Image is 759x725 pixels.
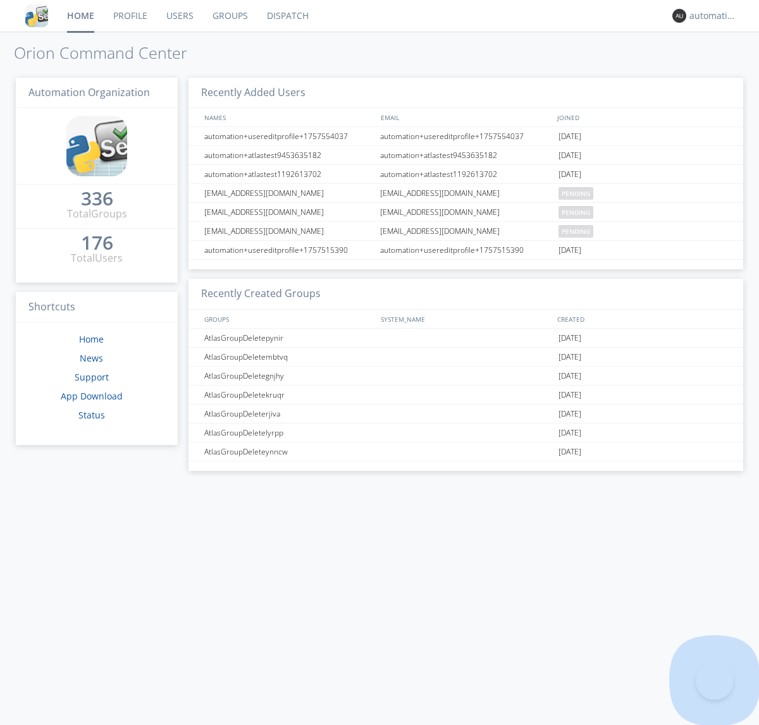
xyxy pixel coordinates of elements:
a: 336 [81,192,113,207]
span: [DATE] [558,127,581,146]
div: automation+atlastest9453635182 [377,146,555,164]
div: AtlasGroupDeletelyrpp [201,423,376,442]
span: [DATE] [558,165,581,184]
div: [EMAIL_ADDRESS][DOMAIN_NAME] [201,203,376,221]
div: NAMES [201,108,374,126]
span: pending [558,206,593,219]
div: AtlasGroupDeletegnjhy [201,367,376,385]
h3: Recently Created Groups [188,279,743,310]
div: automation+atlastest1192613702 [201,165,376,183]
a: AtlasGroupDeletekruqr[DATE] [188,386,743,405]
div: automation+usereditprofile+1757554037 [201,127,376,145]
h3: Shortcuts [16,292,178,323]
div: 336 [81,192,113,205]
a: AtlasGroupDeleterjiva[DATE] [188,405,743,423]
span: [DATE] [558,348,581,367]
a: automation+usereditprofile+1757554037automation+usereditprofile+1757554037[DATE] [188,127,743,146]
a: App Download [61,390,123,402]
a: Home [79,333,104,345]
span: pending [558,187,593,200]
div: [EMAIL_ADDRESS][DOMAIN_NAME] [377,203,555,221]
div: automation+atlas0017 [689,9,737,22]
div: SYSTEM_NAME [378,310,554,328]
a: Support [75,371,109,383]
a: automation+usereditprofile+1757515390automation+usereditprofile+1757515390[DATE] [188,241,743,260]
div: [EMAIL_ADDRESS][DOMAIN_NAME] [201,184,376,202]
div: [EMAIL_ADDRESS][DOMAIN_NAME] [201,222,376,240]
a: automation+atlastest1192613702automation+atlastest1192613702[DATE] [188,165,743,184]
h3: Recently Added Users [188,78,743,109]
a: [EMAIL_ADDRESS][DOMAIN_NAME][EMAIL_ADDRESS][DOMAIN_NAME]pending [188,222,743,241]
div: AtlasGroupDeleteynncw [201,442,376,461]
a: AtlasGroupDeleteynncw[DATE] [188,442,743,461]
span: [DATE] [558,241,581,260]
a: News [80,352,103,364]
div: automation+atlastest1192613702 [377,165,555,183]
span: [DATE] [558,367,581,386]
a: 176 [81,236,113,251]
div: automation+usereditprofile+1757554037 [377,127,555,145]
div: automation+usereditprofile+1757515390 [377,241,555,259]
img: cddb5a64eb264b2086981ab96f4c1ba7 [66,116,127,176]
div: [EMAIL_ADDRESS][DOMAIN_NAME] [377,184,555,202]
span: Automation Organization [28,85,150,99]
span: [DATE] [558,405,581,423]
a: Status [78,409,105,421]
a: AtlasGroupDeletepynir[DATE] [188,329,743,348]
div: automation+usereditprofile+1757515390 [201,241,376,259]
a: AtlasGroupDeletembtvq[DATE] [188,348,743,367]
div: AtlasGroupDeletembtvq [201,348,376,366]
img: cddb5a64eb264b2086981ab96f4c1ba7 [25,4,48,27]
div: 176 [81,236,113,249]
span: pending [558,225,593,238]
a: automation+atlastest9453635182automation+atlastest9453635182[DATE] [188,146,743,165]
div: AtlasGroupDeleterjiva [201,405,376,423]
div: JOINED [554,108,731,126]
div: EMAIL [378,108,554,126]
a: [EMAIL_ADDRESS][DOMAIN_NAME][EMAIL_ADDRESS][DOMAIN_NAME]pending [188,203,743,222]
div: Total Users [71,251,123,265]
iframe: Toggle Customer Support [696,662,734,700]
img: 373638.png [672,9,686,23]
div: automation+atlastest9453635182 [201,146,376,164]
div: GROUPS [201,310,374,328]
div: AtlasGroupDeletepynir [201,329,376,347]
span: [DATE] [558,386,581,405]
div: [EMAIL_ADDRESS][DOMAIN_NAME] [377,222,555,240]
span: [DATE] [558,423,581,442]
div: CREATED [554,310,731,328]
a: AtlasGroupDeletegnjhy[DATE] [188,367,743,386]
a: AtlasGroupDeletelyrpp[DATE] [188,423,743,442]
span: [DATE] [558,329,581,348]
span: [DATE] [558,146,581,165]
span: [DATE] [558,442,581,461]
a: [EMAIL_ADDRESS][DOMAIN_NAME][EMAIL_ADDRESS][DOMAIN_NAME]pending [188,184,743,203]
div: AtlasGroupDeletekruqr [201,386,376,404]
div: Total Groups [67,207,127,221]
